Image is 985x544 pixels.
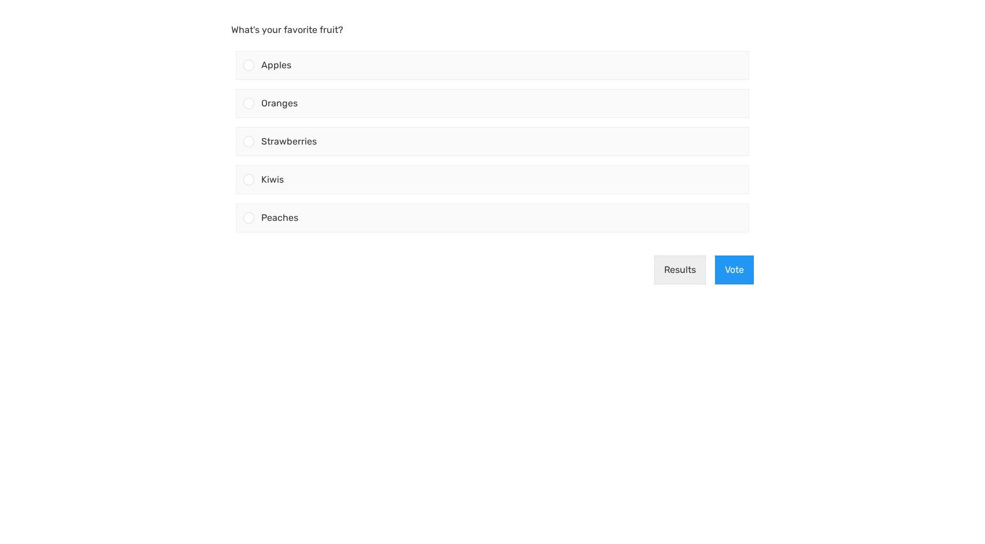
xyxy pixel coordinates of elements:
[261,174,284,185] span: Kiwis
[654,256,706,284] button: Results
[261,136,317,147] span: Strawberries
[715,256,754,284] button: Vote
[261,60,291,71] span: Apples
[231,23,754,37] p: What's your favorite fruit?
[261,98,298,109] span: Oranges
[261,212,298,223] span: Peaches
